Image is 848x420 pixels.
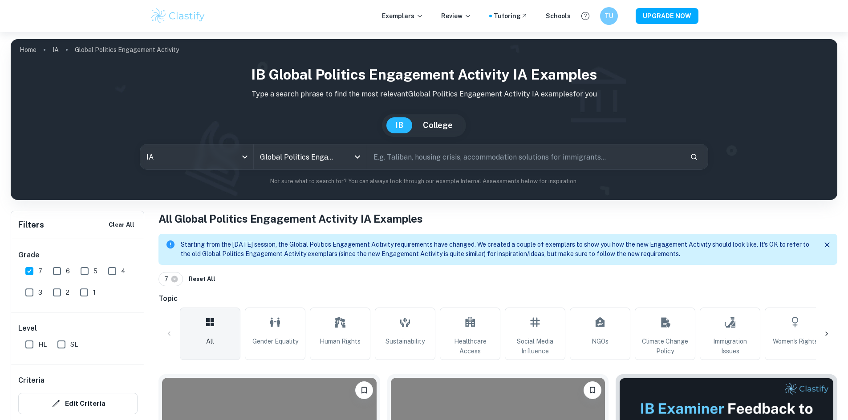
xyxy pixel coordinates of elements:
[18,375,45,386] h6: Criteria
[386,117,412,133] button: IB
[639,336,691,356] span: Climate Change Policy
[820,238,834,252] button: Close
[494,11,528,21] a: Tutoring
[66,266,70,276] span: 6
[351,151,364,163] button: Open
[164,274,172,284] span: 7
[546,11,571,21] a: Schools
[592,336,609,346] span: NGOs
[75,45,179,55] p: Global Politics Engagement Activity
[385,336,425,346] span: Sustainability
[382,11,423,21] p: Exemplars
[773,336,818,346] span: Women's Rights
[18,64,830,85] h1: IB Global Politics Engagement Activity IA examples
[38,266,42,276] span: 7
[367,144,683,169] input: E.g. Taliban, housing crisis, accommodation solutions for immigrants...
[158,211,837,227] h1: All Global Politics Engagement Activity IA Examples
[18,219,44,231] h6: Filters
[686,149,702,164] button: Search
[140,144,253,169] div: IA
[150,7,207,25] img: Clastify logo
[38,288,42,297] span: 3
[604,11,614,21] h6: TU
[704,336,756,356] span: Immigration Issues
[53,44,59,56] a: IA
[158,293,837,304] h6: Topic
[18,323,138,334] h6: Level
[187,272,218,286] button: Reset All
[18,89,830,100] p: Type a search phrase to find the most relevant Global Politics Engagement Activity IA examples fo...
[70,340,78,349] span: SL
[252,336,298,346] span: Gender Equality
[121,266,126,276] span: 4
[18,177,830,186] p: Not sure what to search for? You can always look through our example Internal Assessments below f...
[355,381,373,399] button: Bookmark
[181,240,813,259] p: Starting from the [DATE] session, the Global Politics Engagement Activity requirements have chang...
[11,39,837,200] img: profile cover
[578,8,593,24] button: Help and Feedback
[93,288,96,297] span: 1
[20,44,37,56] a: Home
[106,218,137,232] button: Clear All
[444,336,496,356] span: Healthcare Access
[18,250,138,260] h6: Grade
[38,340,47,349] span: HL
[600,7,618,25] button: TU
[320,336,361,346] span: Human Rights
[636,8,698,24] button: UPGRADE NOW
[206,336,214,346] span: All
[441,11,471,21] p: Review
[18,393,138,414] button: Edit Criteria
[93,266,97,276] span: 5
[158,272,183,286] div: 7
[584,381,601,399] button: Bookmark
[66,288,69,297] span: 2
[509,336,561,356] span: Social Media Influence
[414,117,462,133] button: College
